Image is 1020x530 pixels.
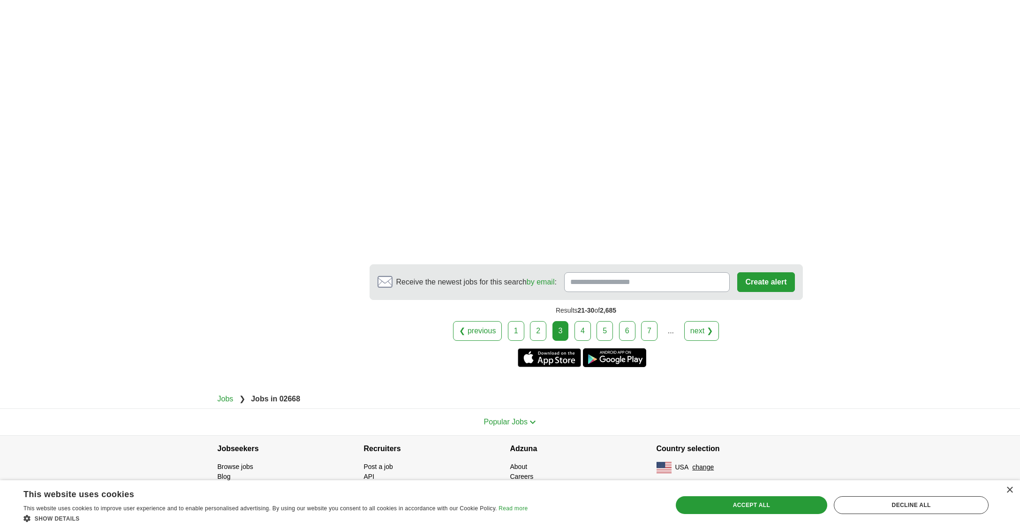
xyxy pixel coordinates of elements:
[530,321,546,341] a: 2
[675,462,689,472] span: USA
[692,462,714,472] button: change
[499,505,528,512] a: Read more, opens a new window
[527,278,555,286] a: by email
[364,463,393,470] a: Post a job
[1006,487,1013,494] div: Close
[657,462,672,473] img: US flag
[508,321,524,341] a: 1
[510,473,534,480] a: Careers
[657,436,803,462] h4: Country selection
[484,418,528,426] span: Popular Jobs
[218,395,234,403] a: Jobs
[510,463,528,470] a: About
[834,496,989,514] div: Decline all
[661,322,680,340] div: ...
[574,321,591,341] a: 4
[583,348,646,367] a: Get the Android app
[552,321,569,341] div: 3
[619,321,635,341] a: 6
[641,321,657,341] a: 7
[676,496,828,514] div: Accept all
[23,486,504,500] div: This website uses cookies
[518,348,581,367] a: Get the iPhone app
[597,321,613,341] a: 5
[529,420,536,424] img: toggle icon
[218,463,253,470] a: Browse jobs
[600,307,616,314] span: 2,685
[35,515,80,522] span: Show details
[23,514,528,523] div: Show details
[364,473,375,480] a: API
[578,307,595,314] span: 21-30
[23,505,497,512] span: This website uses cookies to improve user experience and to enable personalised advertising. By u...
[453,321,502,341] a: ❮ previous
[396,277,557,288] span: Receive the newest jobs for this search :
[239,395,245,403] span: ❯
[684,321,719,341] a: next ❯
[370,300,803,321] div: Results of
[737,272,794,292] button: Create alert
[251,395,300,403] strong: Jobs in 02668
[218,473,231,480] a: Blog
